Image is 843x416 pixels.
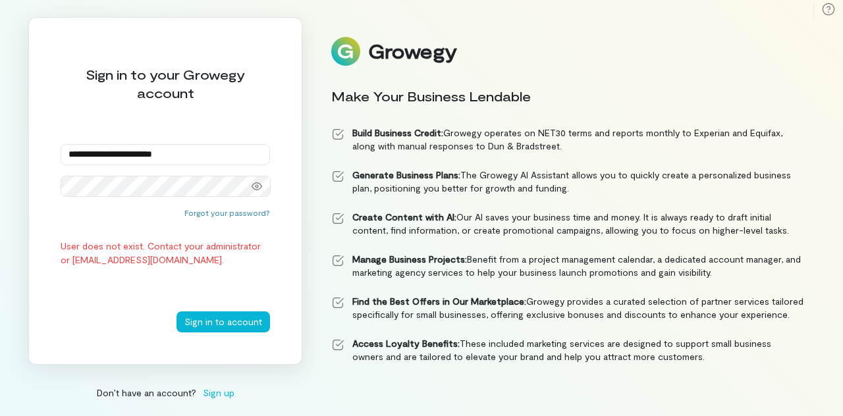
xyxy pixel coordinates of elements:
strong: Manage Business Projects: [352,253,467,265]
div: User does not exist. Contact your administrator or [EMAIL_ADDRESS][DOMAIN_NAME]. [61,239,270,267]
li: These included marketing services are designed to support small business owners and are tailored ... [331,337,804,363]
button: Forgot your password? [184,207,270,218]
li: Benefit from a project management calendar, a dedicated account manager, and marketing agency ser... [331,253,804,279]
div: Don’t have an account? [28,386,302,400]
li: Growegy provides a curated selection of partner services tailored specifically for small business... [331,295,804,321]
div: Growegy [368,40,456,63]
li: Growegy operates on NET30 terms and reports monthly to Experian and Equifax, along with manual re... [331,126,804,153]
div: Sign in to your Growegy account [61,65,270,102]
strong: Find the Best Offers in Our Marketplace: [352,296,526,307]
strong: Build Business Credit: [352,127,443,138]
button: Sign in to account [177,311,270,332]
li: Our AI saves your business time and money. It is always ready to draft initial content, find info... [331,211,804,237]
img: Logo [331,37,360,66]
span: Sign up [203,386,234,400]
li: The Growegy AI Assistant allows you to quickly create a personalized business plan, positioning y... [331,169,804,195]
strong: Access Loyalty Benefits: [352,338,460,349]
strong: Generate Business Plans: [352,169,460,180]
strong: Create Content with AI: [352,211,456,222]
div: Make Your Business Lendable [331,87,804,105]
